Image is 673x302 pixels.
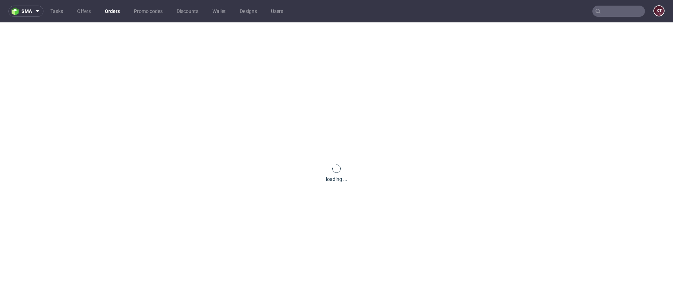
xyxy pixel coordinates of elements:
span: sma [21,9,32,14]
a: Users [267,6,287,17]
button: sma [8,6,43,17]
a: Tasks [46,6,67,17]
a: Designs [236,6,261,17]
a: Wallet [208,6,230,17]
img: logo [12,7,21,15]
figcaption: KT [654,6,664,16]
a: Discounts [172,6,203,17]
a: Orders [101,6,124,17]
a: Promo codes [130,6,167,17]
div: loading ... [326,176,347,183]
a: Offers [73,6,95,17]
